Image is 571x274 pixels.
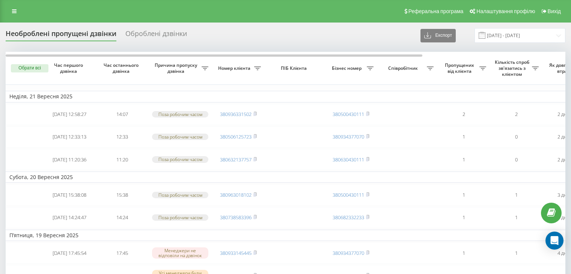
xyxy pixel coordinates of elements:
span: Час першого дзвінка [49,62,90,74]
span: Кількість спроб зв'язатись з клієнтом [494,59,532,77]
a: 380934377070 [333,133,364,140]
span: Вихід [548,8,561,14]
td: 11:20 [96,149,148,170]
a: 380936331502 [220,111,252,117]
td: [DATE] 15:38:08 [43,184,96,205]
a: 380500430111 [333,111,364,117]
button: Обрати всі [11,64,48,72]
a: 380933145445 [220,250,252,256]
div: Поза робочим часом [152,111,208,117]
span: Номер клієнта [216,65,254,71]
div: Поза робочим часом [152,156,208,163]
td: 1 [490,184,542,205]
td: 0 [490,126,542,148]
a: 380682332233 [333,214,364,221]
td: [DATE] 12:58:27 [43,104,96,125]
span: Бізнес номер [328,65,367,71]
td: 1 [437,242,490,263]
td: 15:38 [96,184,148,205]
span: Налаштування профілю [476,8,535,14]
td: 14:24 [96,207,148,228]
a: 380934377070 [333,250,364,256]
div: Необроблені пропущені дзвінки [6,30,116,41]
div: Поза робочим часом [152,134,208,140]
span: Час останнього дзвінка [102,62,142,74]
td: 1 [490,242,542,263]
td: [DATE] 17:45:54 [43,242,96,263]
td: 2 [437,104,490,125]
span: ПІБ Клієнта [271,65,318,71]
td: 12:33 [96,126,148,148]
td: 2 [490,104,542,125]
td: [DATE] 14:24:47 [43,207,96,228]
div: Поза робочим часом [152,214,208,221]
td: 14:07 [96,104,148,125]
a: 380738583396 [220,214,252,221]
span: Співробітник [381,65,427,71]
a: 380630430111 [333,156,364,163]
a: 380632137757 [220,156,252,163]
div: Поза робочим часом [152,192,208,198]
td: 1 [437,126,490,148]
a: 380506125723 [220,133,252,140]
td: 0 [490,149,542,170]
span: Реферальна програма [408,8,464,14]
a: 380500430111 [333,191,364,198]
span: Причина пропуску дзвінка [152,62,202,74]
div: Open Intercom Messenger [545,232,563,250]
td: 1 [490,207,542,228]
div: Менеджери не відповіли на дзвінок [152,247,208,259]
span: Пропущених від клієнта [441,62,479,74]
a: 380963018102 [220,191,252,198]
button: Експорт [420,29,456,42]
td: 1 [437,207,490,228]
td: [DATE] 12:33:13 [43,126,96,148]
td: 17:45 [96,242,148,263]
td: 1 [437,184,490,205]
div: Оброблені дзвінки [125,30,187,41]
td: [DATE] 11:20:36 [43,149,96,170]
td: 1 [437,149,490,170]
